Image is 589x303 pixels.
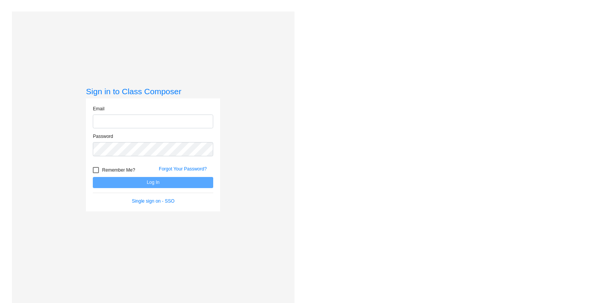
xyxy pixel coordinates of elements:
span: Remember Me? [102,165,135,175]
h3: Sign in to Class Composer [86,87,220,96]
button: Log In [93,177,213,188]
label: Email [93,105,104,112]
a: Single sign on - SSO [132,198,174,204]
a: Forgot Your Password? [159,166,207,172]
label: Password [93,133,113,140]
